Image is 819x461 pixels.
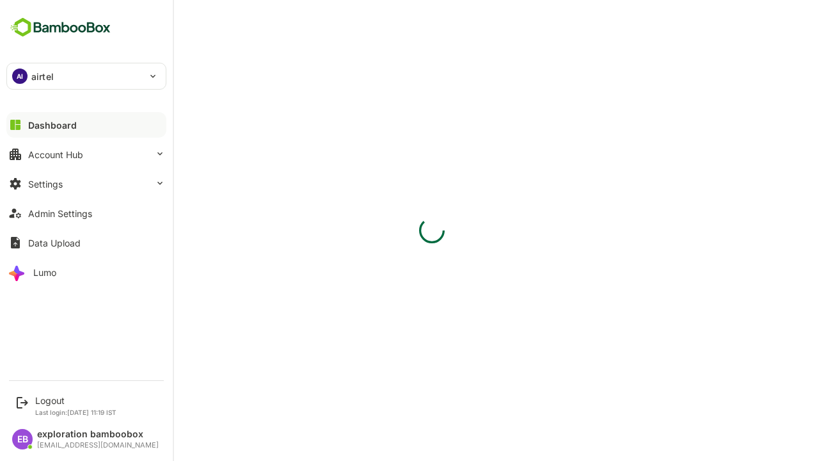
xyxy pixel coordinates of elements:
[12,429,33,449] div: EB
[37,429,159,440] div: exploration bamboobox
[28,179,63,190] div: Settings
[28,208,92,219] div: Admin Settings
[37,441,159,449] div: [EMAIL_ADDRESS][DOMAIN_NAME]
[6,200,166,226] button: Admin Settings
[35,395,116,406] div: Logout
[28,120,77,131] div: Dashboard
[12,69,28,84] div: AI
[28,149,83,160] div: Account Hub
[31,70,54,83] p: airtel
[33,267,56,278] div: Lumo
[6,259,166,285] button: Lumo
[6,112,166,138] button: Dashboard
[7,63,166,89] div: AIairtel
[6,142,166,167] button: Account Hub
[6,230,166,255] button: Data Upload
[6,15,115,40] img: BambooboxFullLogoMark.5f36c76dfaba33ec1ec1367b70bb1252.svg
[35,408,116,416] p: Last login: [DATE] 11:19 IST
[28,238,81,248] div: Data Upload
[6,171,166,197] button: Settings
